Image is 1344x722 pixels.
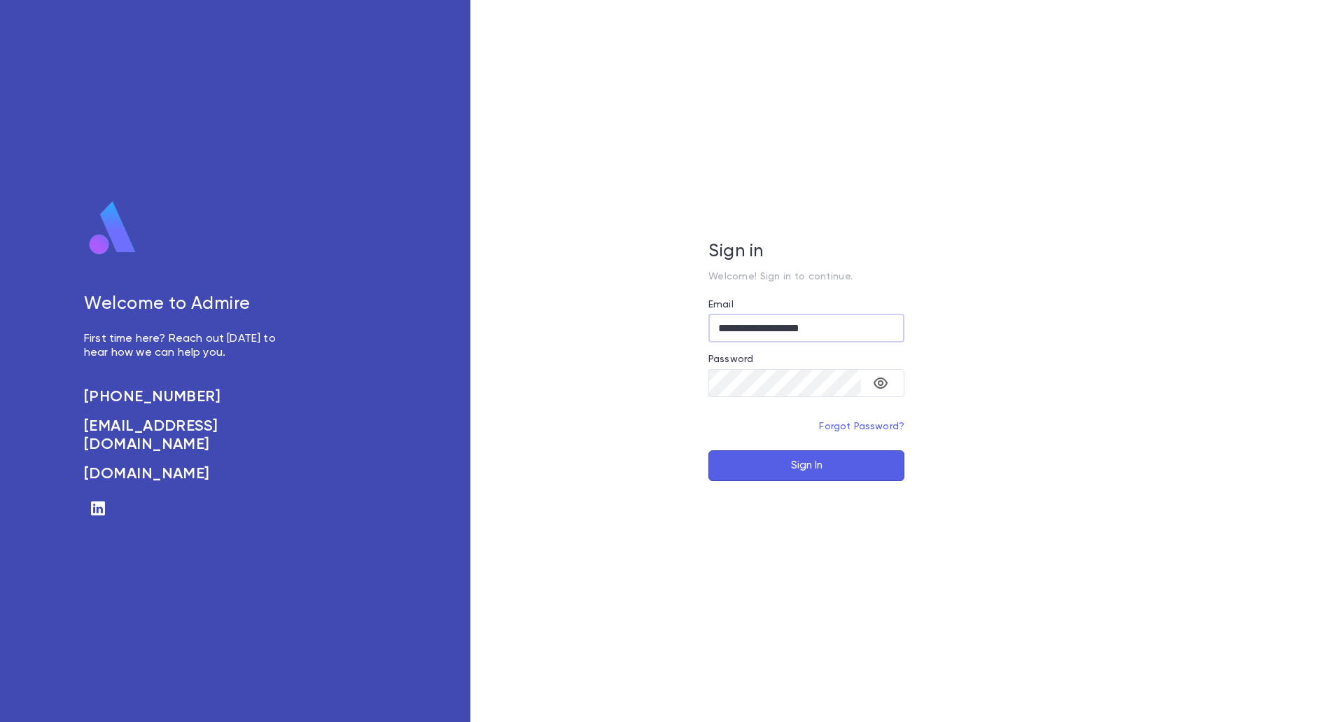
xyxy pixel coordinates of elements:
p: First time here? Reach out [DATE] to hear how we can help you. [84,332,291,360]
a: [PHONE_NUMBER] [84,388,291,406]
a: Forgot Password? [819,422,904,431]
img: logo [84,200,141,256]
button: Sign In [708,450,904,481]
label: Password [708,354,753,365]
a: [EMAIL_ADDRESS][DOMAIN_NAME] [84,417,291,454]
button: toggle password visibility [867,369,895,397]
h5: Sign in [708,242,904,263]
a: [DOMAIN_NAME] [84,465,291,483]
p: Welcome! Sign in to continue. [708,271,904,282]
h5: Welcome to Admire [84,294,291,315]
label: Email [708,299,734,310]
